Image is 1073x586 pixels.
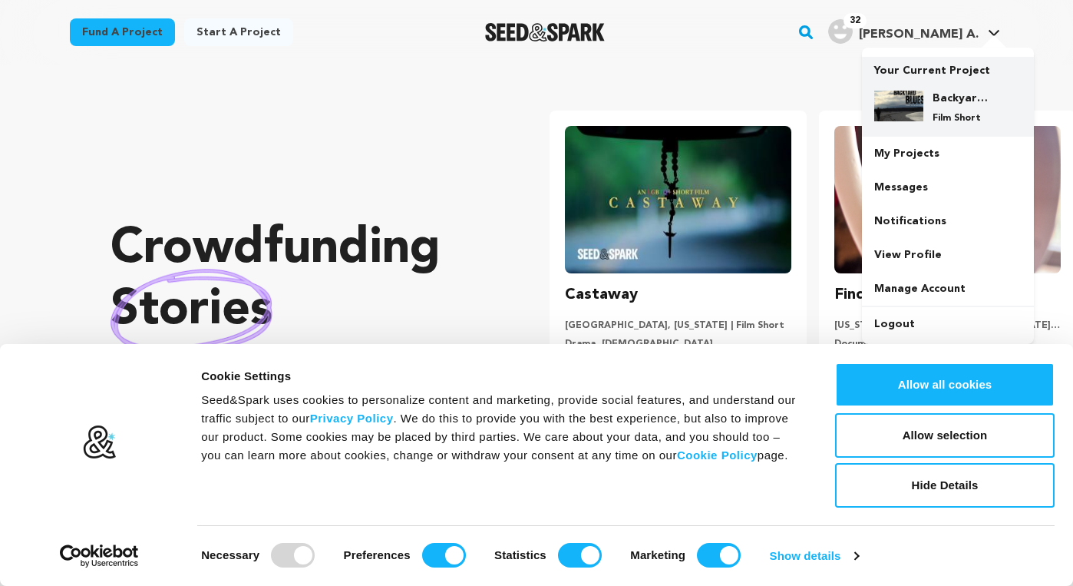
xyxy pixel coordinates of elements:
h3: Castaway [565,283,638,307]
p: Drama, [DEMOGRAPHIC_DATA] [565,338,791,350]
strong: Statistics [494,548,546,561]
img: a8bb9f389aeb1905.jpg [874,91,923,121]
img: Finding Flora image [834,126,1061,273]
a: Your Current Project Backyard Blues Film Short [874,57,1022,137]
h3: Finding Flora [834,283,931,307]
p: Your Current Project [874,57,1022,78]
div: Cookie Settings [201,367,801,386]
button: Allow selection [835,413,1055,458]
p: Film Short [933,112,988,124]
p: Crowdfunding that . [111,219,488,403]
a: Logout [862,307,1034,341]
button: Hide Details [835,463,1055,508]
a: Privacy Policy [310,412,394,425]
img: user.png [828,19,853,44]
div: Riehle A.'s Profile [828,19,979,44]
h4: Backyard Blues [933,91,988,106]
div: Seed&Spark uses cookies to personalize content and marketing, provide social features, and unders... [201,391,801,465]
a: Messages [862,171,1034,204]
a: View Profile [862,238,1034,272]
button: Allow all cookies [835,363,1055,407]
span: 32 [844,13,867,28]
p: Documentary, Animation [834,338,1061,350]
a: Cookie Policy [677,449,758,462]
a: Usercentrics Cookiebot - opens in a new window [32,545,167,568]
span: Riehle A.'s Profile [825,16,1003,48]
a: Riehle A.'s Profile [825,16,1003,44]
a: Show details [770,545,859,568]
a: Start a project [184,18,293,46]
strong: Preferences [344,548,411,561]
span: [PERSON_NAME] A. [859,28,979,41]
img: Castaway image [565,126,791,273]
a: My Projects [862,137,1034,171]
p: [GEOGRAPHIC_DATA], [US_STATE] | Film Short [565,319,791,332]
img: hand sketched image [111,269,272,353]
a: Notifications [862,204,1034,238]
img: logo [82,425,117,460]
a: Manage Account [862,272,1034,306]
img: Seed&Spark Logo Dark Mode [485,23,606,41]
p: [US_STATE][GEOGRAPHIC_DATA], [US_STATE] | Film Short [834,319,1061,332]
a: Seed&Spark Homepage [485,23,606,41]
strong: Necessary [201,548,259,561]
strong: Marketing [630,548,685,561]
a: Fund a project [70,18,175,46]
